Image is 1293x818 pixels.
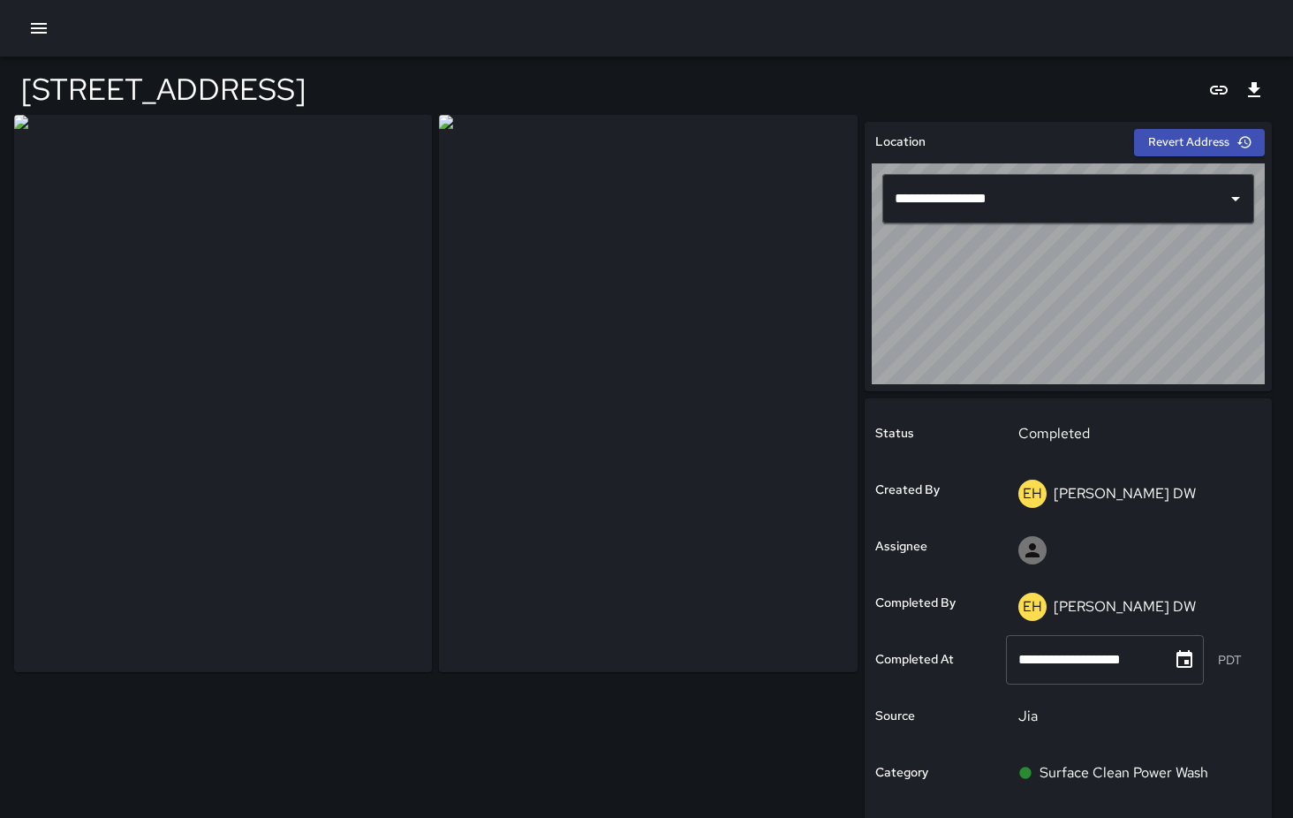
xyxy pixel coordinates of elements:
[1018,706,1249,727] p: Jia
[875,481,940,500] h6: Created By
[1134,129,1265,156] button: Revert Address
[1023,596,1042,617] p: EH
[875,537,927,557] h6: Assignee
[1023,483,1042,504] p: EH
[14,115,432,672] img: request_images%2F9d00ce50-8729-11f0-b6ac-f90af9c258d6
[875,763,928,783] h6: Category
[21,71,306,108] h4: [STREET_ADDRESS]
[875,424,914,443] h6: Status
[439,115,857,672] img: request_images%2F9f3e6240-8729-11f0-b6ac-f90af9c258d6
[875,594,956,613] h6: Completed By
[1040,762,1208,784] p: Surface Clean Power Wash
[1054,597,1196,616] p: [PERSON_NAME] DW
[1018,423,1249,444] p: Completed
[875,133,926,152] h6: Location
[1167,642,1202,678] button: Choose date, selected date is Sep 1, 2025
[1223,186,1248,211] button: Open
[1201,72,1236,108] button: Copy link
[1236,72,1272,108] button: Export
[1054,484,1196,503] p: [PERSON_NAME] DW
[875,650,954,670] h6: Completed At
[1218,651,1242,669] p: PDT
[875,707,915,726] h6: Source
